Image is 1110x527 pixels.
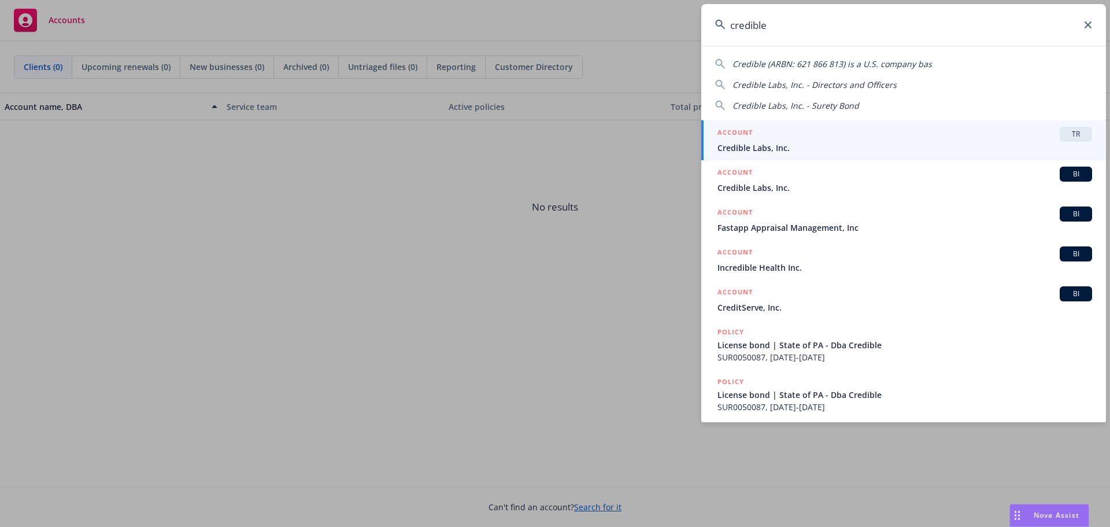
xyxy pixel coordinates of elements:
span: Fastapp Appraisal Management, Inc [717,222,1092,234]
span: BI [1064,289,1087,299]
span: BI [1064,169,1087,179]
h5: POLICY [717,326,744,338]
span: License bond | State of PA - Dba Credible [717,389,1092,401]
span: Credible (ARBN: 621 866 813) is a U.S. company bas [732,58,932,69]
input: Search... [701,4,1106,46]
span: Credible Labs, Inc. - Directors and Officers [732,79,897,90]
span: BI [1064,209,1087,219]
span: Credible Labs, Inc. - Surety Bond [732,100,859,111]
span: SUR0050087, [DATE]-[DATE] [717,351,1092,363]
h5: ACCOUNT [717,246,753,260]
a: ACCOUNTBICreditServe, Inc. [701,280,1106,320]
span: SUR0050087, [DATE]-[DATE] [717,401,1092,413]
span: Nova Assist [1034,510,1079,520]
span: TR [1064,129,1087,139]
h5: ACCOUNT [717,207,753,220]
a: POLICYLicense bond | State of PA - Dba CredibleSUR0050087, [DATE]-[DATE] [701,320,1106,370]
button: Nova Assist [1009,504,1089,527]
span: License bond | State of PA - Dba Credible [717,339,1092,351]
h5: ACCOUNT [717,167,753,180]
div: Drag to move [1010,504,1024,526]
span: Credible Labs, Inc. [717,182,1092,194]
a: ACCOUNTBIIncredible Health Inc. [701,240,1106,280]
h5: POLICY [717,376,744,388]
h5: ACCOUNT [717,286,753,300]
a: ACCOUNTTRCredible Labs, Inc. [701,120,1106,160]
h5: ACCOUNT [717,127,753,141]
a: ACCOUNTBICredible Labs, Inc. [701,160,1106,200]
a: POLICYLicense bond | State of PA - Dba CredibleSUR0050087, [DATE]-[DATE] [701,370,1106,419]
a: ACCOUNTBIFastapp Appraisal Management, Inc [701,200,1106,240]
span: Credible Labs, Inc. [717,142,1092,154]
span: Incredible Health Inc. [717,261,1092,274]
span: CreditServe, Inc. [717,301,1092,314]
span: BI [1064,249,1087,259]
